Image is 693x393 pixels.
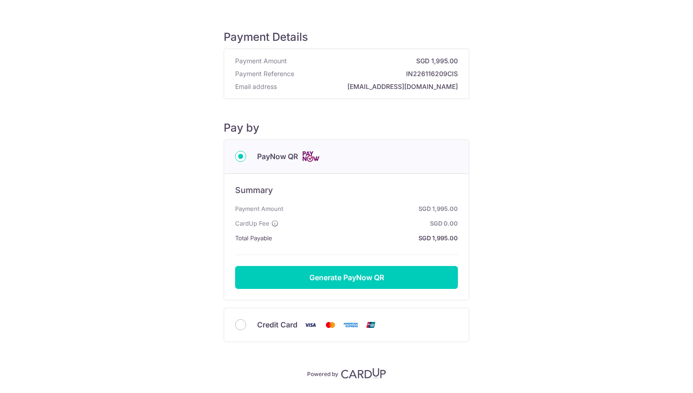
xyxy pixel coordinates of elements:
button: Generate PayNow QR [235,266,458,289]
strong: SGD 1,995.00 [276,232,458,244]
strong: SGD 0.00 [282,218,458,229]
span: Payment Amount [235,56,287,66]
span: Payment Amount [235,203,283,214]
p: Powered by [307,369,338,378]
strong: SGD 1,995.00 [287,203,458,214]
h6: Summary [235,185,458,196]
strong: SGD 1,995.00 [291,56,458,66]
span: Payment Reference [235,69,294,78]
div: Credit Card Visa Mastercard American Express Union Pay [235,319,458,331]
strong: IN226116209CIS [298,69,458,78]
h5: Payment Details [224,30,469,44]
img: Mastercard [321,319,340,331]
span: Email address [235,82,277,91]
span: Total Payable [235,232,272,244]
img: Union Pay [362,319,380,331]
span: Credit Card [257,319,297,330]
span: PayNow QR [257,151,298,162]
span: CardUp Fee [235,218,269,229]
strong: [EMAIL_ADDRESS][DOMAIN_NAME] [280,82,458,91]
img: CardUp [341,368,386,379]
img: Visa [301,319,319,331]
h5: Pay by [224,121,469,135]
img: Cards logo [302,151,320,162]
img: American Express [341,319,360,331]
div: PayNow QR Cards logo [235,151,458,162]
